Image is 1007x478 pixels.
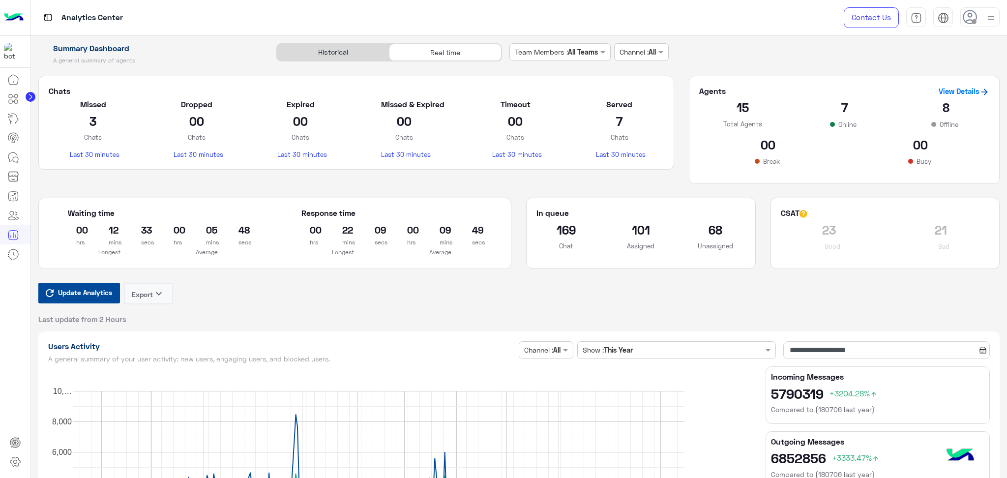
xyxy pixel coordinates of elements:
[301,247,384,257] p: Longest
[492,99,539,109] h5: Timeout
[771,372,984,382] h5: Incoming Messages
[832,453,880,462] span: +3333.47%
[771,437,984,447] h5: Outgoing Messages
[381,132,428,142] p: Chats
[70,132,117,142] p: Chats
[38,314,126,324] span: Last update from 2 Hours
[381,99,428,109] h5: Missed & Expired
[174,238,175,247] p: hrs
[699,119,786,129] p: Total Agents
[911,12,922,24] img: tab
[375,238,376,247] p: secs
[238,238,240,247] p: secs
[781,208,807,218] h5: CSAT
[109,238,110,247] p: mins
[761,156,782,166] p: Break
[381,149,428,159] p: Last 30 minutes
[939,87,989,95] a: View Details
[407,238,409,247] p: hrs
[596,132,643,142] p: Chats
[56,286,115,299] span: Update Analytics
[153,288,165,299] i: keyboard_arrow_down
[342,222,344,238] h2: 22
[596,113,643,129] h2: 7
[301,208,355,218] h5: Response time
[536,222,596,238] h2: 169
[536,241,596,251] p: Chat
[699,99,786,115] h2: 15
[52,448,71,456] text: 6,000
[165,247,248,257] p: Average
[685,241,745,251] p: Unassigned
[38,283,120,303] button: Update Analytics
[771,405,984,415] h6: Compared to (180706 last year)
[836,119,859,129] p: Online
[771,450,984,466] h2: 6852856
[277,149,324,159] p: Last 30 minutes
[985,12,997,24] img: profile
[141,238,143,247] p: secs
[902,99,989,115] h2: 8
[472,238,474,247] p: secs
[206,238,207,247] p: mins
[61,11,123,25] p: Analytics Center
[492,132,539,142] p: Chats
[342,238,344,247] p: mins
[42,11,54,24] img: tab
[68,208,248,218] h5: Waiting time
[936,241,951,251] p: Bad
[611,241,671,251] p: Assigned
[829,388,878,398] span: +3204.28%
[238,222,240,238] h2: 48
[852,137,989,152] h2: 00
[915,156,933,166] p: Busy
[70,113,117,129] h2: 3
[399,247,482,257] p: Average
[844,7,899,28] a: Contact Us
[472,222,474,238] h2: 49
[492,113,539,129] h2: 00
[440,222,441,238] h2: 09
[70,149,117,159] p: Last 30 minutes
[141,222,143,238] h2: 33
[611,222,671,238] h2: 101
[823,241,842,251] p: Good
[277,132,324,142] p: Chats
[699,137,837,152] h2: 00
[310,238,311,247] p: hrs
[407,222,409,238] h2: 00
[76,222,78,238] h2: 00
[38,57,266,64] h5: A general summary of agents
[48,355,515,363] h5: A general summary of your user activity: new users, engaging users, and blocked users.
[174,149,220,159] p: Last 30 minutes
[277,44,389,61] div: Historical
[943,439,977,473] img: hulul-logo.png
[596,99,643,109] h5: Served
[53,387,71,395] text: 10,…
[440,238,441,247] p: mins
[4,43,22,60] img: 1403182699927242
[536,208,569,218] h5: In queue
[4,7,24,28] img: Logo
[206,222,207,238] h2: 05
[938,119,960,129] p: Offline
[48,341,515,351] h1: Users Activity
[38,43,266,53] h1: Summary Dashboard
[938,12,949,24] img: tab
[699,86,726,96] h5: Agents
[892,222,989,238] h2: 21
[109,222,110,238] h2: 12
[70,99,117,109] h5: Missed
[52,418,71,426] text: 8,000
[277,113,324,129] h2: 00
[76,238,78,247] p: hrs
[771,386,984,401] h2: 5790319
[781,222,878,238] h2: 23
[49,86,664,96] h5: Chats
[596,149,643,159] p: Last 30 minutes
[124,283,173,304] button: Exportkeyboard_arrow_down
[492,149,539,159] p: Last 30 minutes
[906,7,926,28] a: tab
[389,44,501,61] div: Real time
[685,222,745,238] h2: 68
